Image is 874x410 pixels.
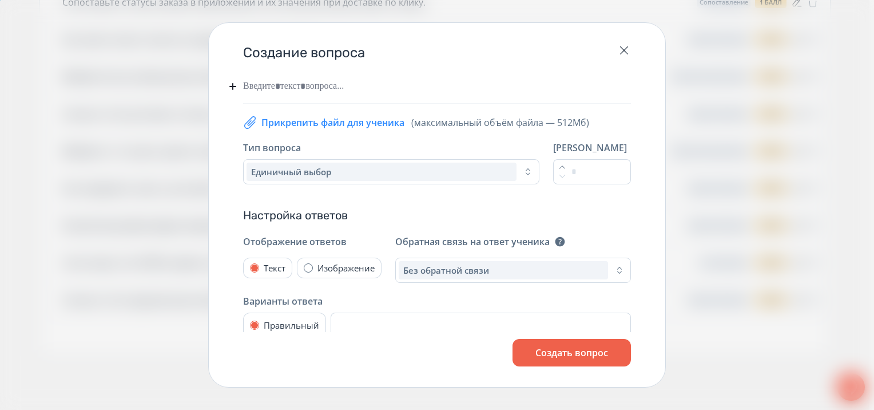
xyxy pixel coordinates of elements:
[411,116,589,129] span: (максимальный объём файла — 512Мб)
[243,207,631,223] span: Настройка ответов
[395,258,631,283] button: Без обратной связи
[553,141,627,155] span: [PERSON_NAME]
[243,141,301,155] span: Тип вопроса
[403,265,489,276] span: Без обратной связи
[251,166,331,178] span: Единичный выбор
[243,235,347,249] span: Отображение ответов
[243,159,539,184] button: Единичный выбор
[395,235,550,249] span: Обратная связь на ответ ученика
[243,44,365,62] span: Создание вопроса
[243,294,323,308] span: Варианты ответа
[264,320,319,331] span: Правильный
[513,339,631,366] button: Создать вопрос
[243,116,404,129] button: Прикрепить файл для ученика
[264,262,285,274] span: Текст
[317,262,375,274] span: Изображение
